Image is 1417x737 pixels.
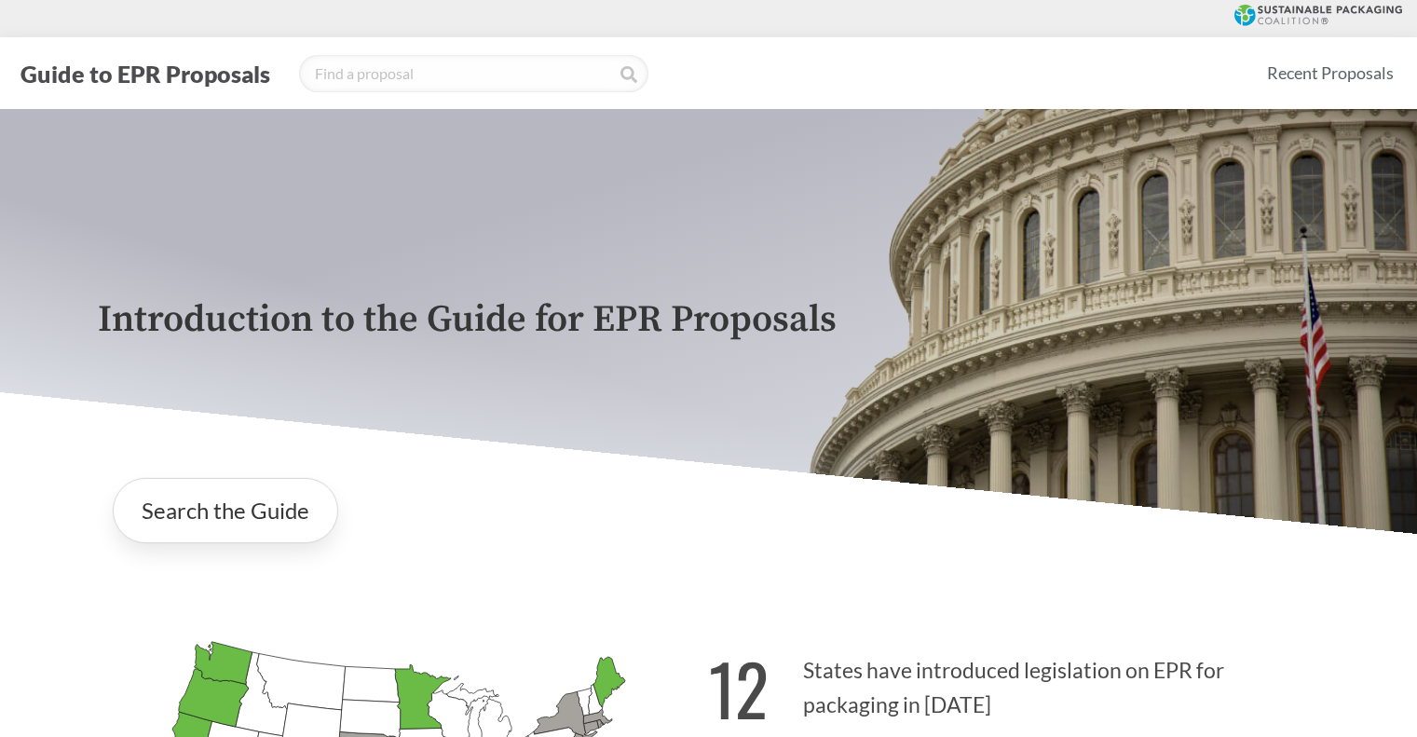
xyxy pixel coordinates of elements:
button: Guide to EPR Proposals [15,59,276,89]
input: Find a proposal [299,55,648,92]
a: Search the Guide [113,478,338,543]
a: Recent Proposals [1259,52,1402,94]
p: Introduction to the Guide for EPR Proposals [98,299,1320,341]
